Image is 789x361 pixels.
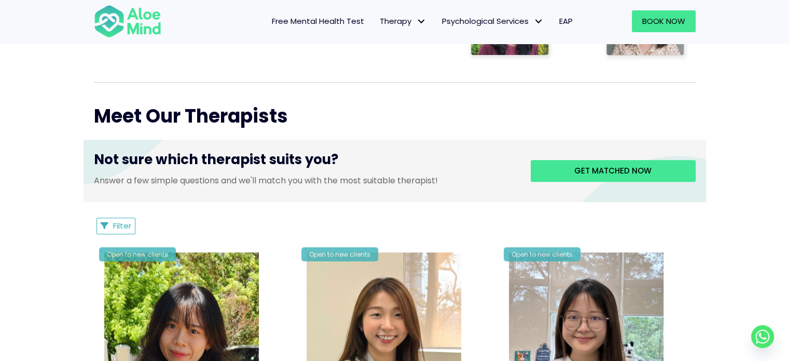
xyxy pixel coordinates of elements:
[99,247,176,261] div: Open to new clients
[94,150,515,174] h3: Not sure which therapist suits you?
[301,247,378,261] div: Open to new clients
[414,14,429,29] span: Therapy: submenu
[175,10,580,32] nav: Menu
[751,325,774,348] a: Whatsapp
[442,16,544,26] span: Psychological Services
[504,247,580,261] div: Open to new clients
[642,16,685,26] span: Book Now
[531,160,696,182] a: Get matched now
[272,16,364,26] span: Free Mental Health Test
[94,103,288,129] span: Meet Our Therapists
[434,10,551,32] a: Psychological ServicesPsychological Services: submenu
[559,16,573,26] span: EAP
[264,10,372,32] a: Free Mental Health Test
[574,165,652,176] span: Get matched now
[113,220,131,231] span: Filter
[96,218,136,234] button: Filter Listings
[531,14,546,29] span: Psychological Services: submenu
[94,175,515,186] p: Answer a few simple questions and we'll match you with the most suitable therapist!
[372,10,434,32] a: TherapyTherapy: submenu
[632,10,696,32] a: Book Now
[94,4,161,38] img: Aloe mind Logo
[551,10,580,32] a: EAP
[380,16,426,26] span: Therapy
